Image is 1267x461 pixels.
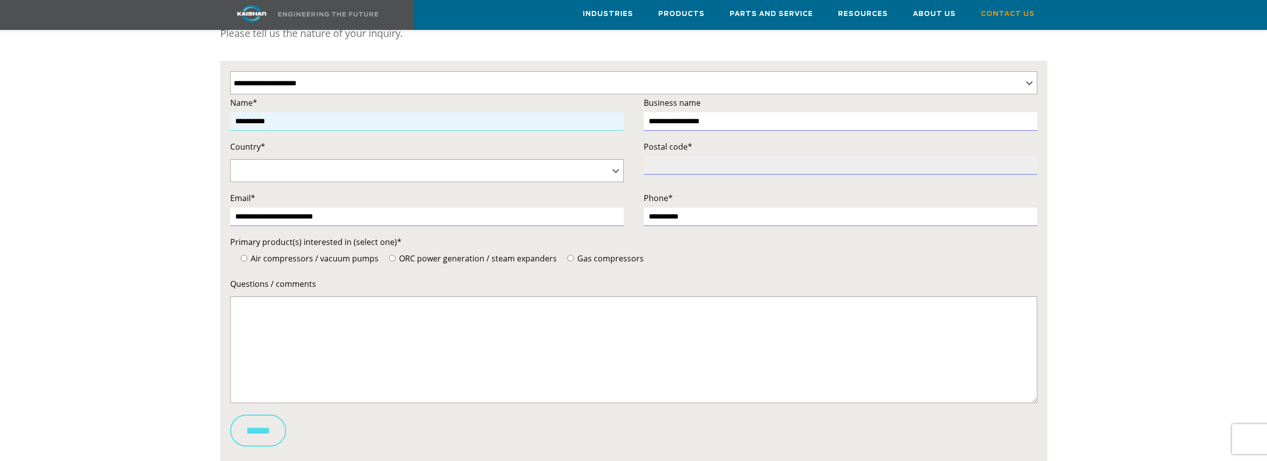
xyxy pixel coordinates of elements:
span: Air compressors / vacuum pumps [249,253,379,264]
a: About Us [913,0,956,27]
label: Country* [230,140,624,154]
span: About Us [913,8,956,20]
span: ORC power generation / steam expanders [397,253,557,264]
label: Email* [230,191,624,205]
span: Contact Us [981,8,1035,20]
input: Air compressors / vacuum pumps [241,255,247,261]
a: Resources [838,0,888,27]
p: Please tell us the nature of your inquiry. [220,23,1047,43]
span: Products [658,8,705,20]
a: Industries [583,0,633,27]
span: Parts and Service [730,8,813,20]
a: Parts and Service [730,0,813,27]
span: Gas compressors [575,253,644,264]
label: Questions / comments [230,277,1037,291]
label: Name* [230,96,624,110]
input: Gas compressors [567,255,574,261]
span: Resources [838,8,888,20]
img: Engineering the future [278,12,378,16]
span: Industries [583,8,633,20]
input: ORC power generation / steam expanders [389,255,396,261]
img: kaishan logo [214,5,289,22]
label: Phone* [644,191,1037,205]
a: Products [658,0,705,27]
a: Contact Us [981,0,1035,27]
label: Postal code* [644,140,1037,154]
label: Business name [644,96,1037,110]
